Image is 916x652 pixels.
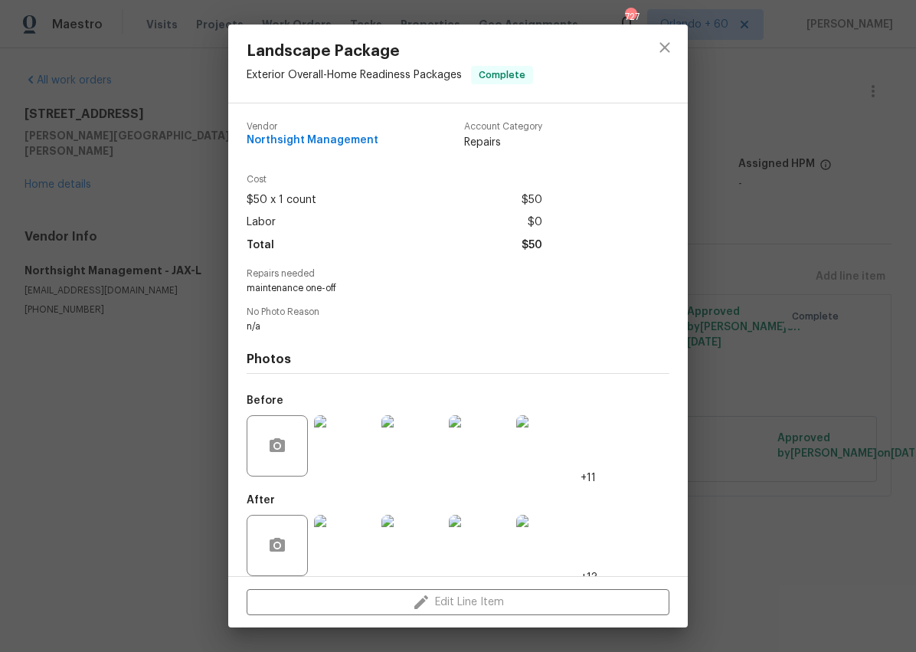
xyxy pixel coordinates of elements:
[247,122,378,132] span: Vendor
[464,122,542,132] span: Account Category
[247,495,275,506] h5: After
[464,135,542,150] span: Repairs
[581,570,597,585] span: +13
[247,269,669,279] span: Repairs needed
[247,211,276,234] span: Labor
[581,470,596,486] span: +11
[528,211,542,234] span: $0
[646,29,683,66] button: close
[247,320,627,333] span: n/a
[247,307,669,317] span: No Photo Reason
[247,234,274,257] span: Total
[473,67,532,83] span: Complete
[625,9,636,25] div: 727
[247,135,378,146] span: Northsight Management
[247,282,627,295] span: maintenance one-off
[522,189,542,211] span: $50
[247,395,283,406] h5: Before
[247,189,316,211] span: $50 x 1 count
[247,43,533,60] span: Landscape Package
[247,175,542,185] span: Cost
[247,352,669,367] h4: Photos
[247,70,462,80] span: Exterior Overall - Home Readiness Packages
[522,234,542,257] span: $50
